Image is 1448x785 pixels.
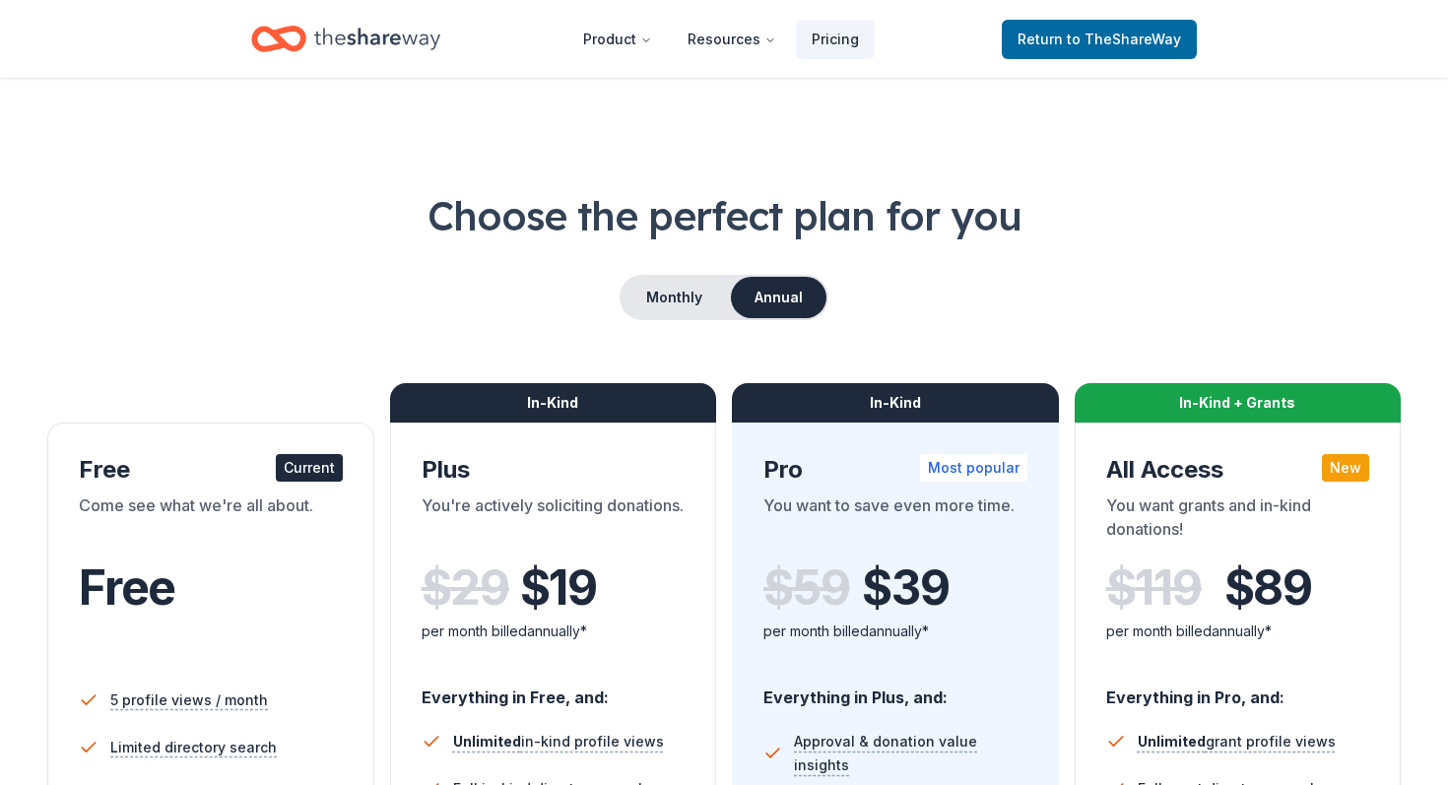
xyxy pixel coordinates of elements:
[794,730,1026,777] span: Approval & donation value insights
[110,736,277,759] span: Limited directory search
[276,454,343,482] div: Current
[763,620,1027,643] div: per month billed annually*
[763,454,1027,486] div: Pro
[453,733,664,750] span: in-kind profile views
[796,20,875,59] a: Pricing
[567,16,875,62] nav: Main
[1138,733,1206,750] span: Unlimited
[453,733,521,750] span: Unlimited
[763,493,1027,549] div: You want to save even more time.
[1018,28,1181,51] span: Return
[110,688,268,712] span: 5 profile views / month
[567,20,668,59] button: Product
[422,669,686,710] div: Everything in Free, and:
[422,454,686,486] div: Plus
[251,16,440,62] a: Home
[1067,31,1181,47] span: to TheShareWay
[622,277,727,318] button: Monthly
[763,669,1027,710] div: Everything in Plus, and:
[1224,560,1312,616] span: $ 89
[390,383,717,423] div: In-Kind
[1106,620,1370,643] div: per month billed annually*
[422,493,686,549] div: You're actively soliciting donations.
[862,560,949,616] span: $ 39
[1106,454,1370,486] div: All Access
[732,383,1059,423] div: In-Kind
[920,454,1027,482] div: Most popular
[79,493,343,549] div: Come see what we're all about.
[79,454,343,486] div: Free
[1075,383,1402,423] div: In-Kind + Grants
[1138,733,1336,750] span: grant profile views
[672,20,792,59] button: Resources
[47,188,1401,243] h1: Choose the perfect plan for you
[422,620,686,643] div: per month billed annually*
[731,277,826,318] button: Annual
[79,558,175,617] span: Free
[1106,493,1370,549] div: You want grants and in-kind donations!
[1002,20,1197,59] a: Returnto TheShareWay
[1322,454,1369,482] div: New
[1106,669,1370,710] div: Everything in Pro, and:
[520,560,597,616] span: $ 19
